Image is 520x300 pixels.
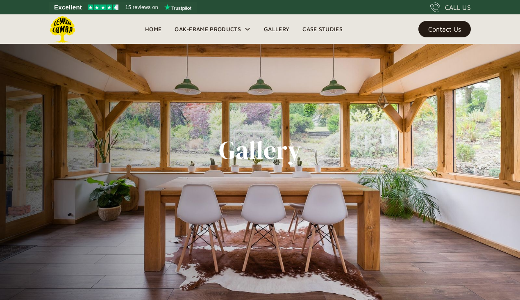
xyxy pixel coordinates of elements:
div: Contact Us [428,26,461,32]
div: Oak-Frame Products [168,14,257,44]
a: CALL US [430,2,471,12]
img: Trustpilot 4.5 stars [88,5,118,10]
div: CALL US [445,2,471,12]
span: Excellent [54,2,82,12]
a: Contact Us [418,21,471,37]
a: See Lemon Lumba reviews on Trustpilot [49,2,197,13]
a: Case Studies [296,23,349,35]
h1: Gallery [219,136,301,165]
a: Gallery [257,23,296,35]
span: 15 reviews on [125,2,158,12]
img: Trustpilot logo [164,4,191,11]
div: Oak-Frame Products [175,24,241,34]
a: Home [139,23,168,35]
